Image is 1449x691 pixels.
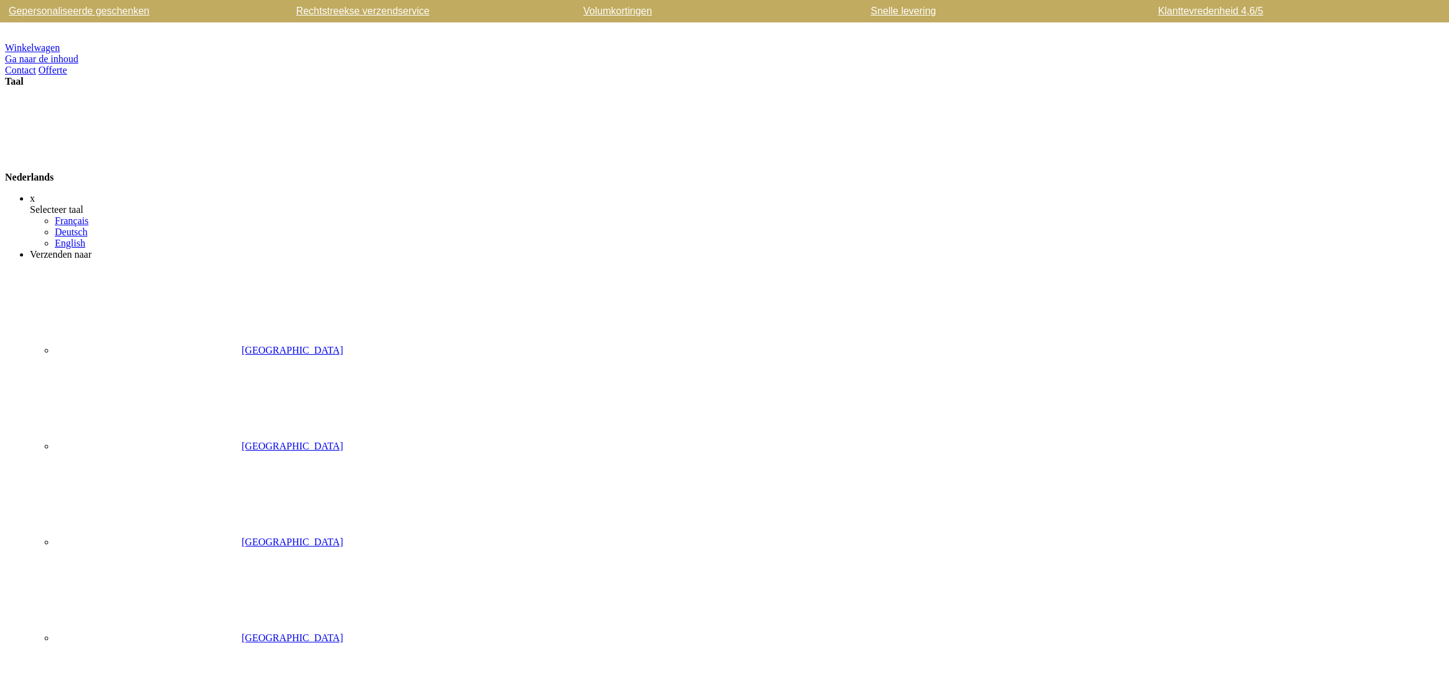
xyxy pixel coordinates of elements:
[5,172,54,182] span: Nederlands
[581,6,836,16] a: Volumkortingen
[1156,6,1411,16] a: Klanttevredenheid 4,6/5
[55,537,343,547] a: [GEOGRAPHIC_DATA]
[5,76,24,87] span: Taal
[293,6,549,16] a: Rechtstreekse verzendservice
[55,227,87,237] a: Deutsch
[55,441,343,451] a: [GEOGRAPHIC_DATA]
[30,204,1444,215] div: Selecteer taal
[868,6,1123,16] a: Snelle levering
[5,54,78,64] a: Ga naar de inhoud
[30,249,1444,260] div: Verzenden naar
[5,65,36,75] a: Contact
[6,6,262,16] a: Gepersonaliseerde geschenken
[55,632,343,643] a: [GEOGRAPHIC_DATA]
[55,345,343,355] a: [GEOGRAPHIC_DATA]
[30,193,1444,204] div: x
[55,238,85,248] a: English
[55,215,88,226] a: Français
[39,65,67,75] a: Offerte
[5,42,60,53] a: Winkelwagen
